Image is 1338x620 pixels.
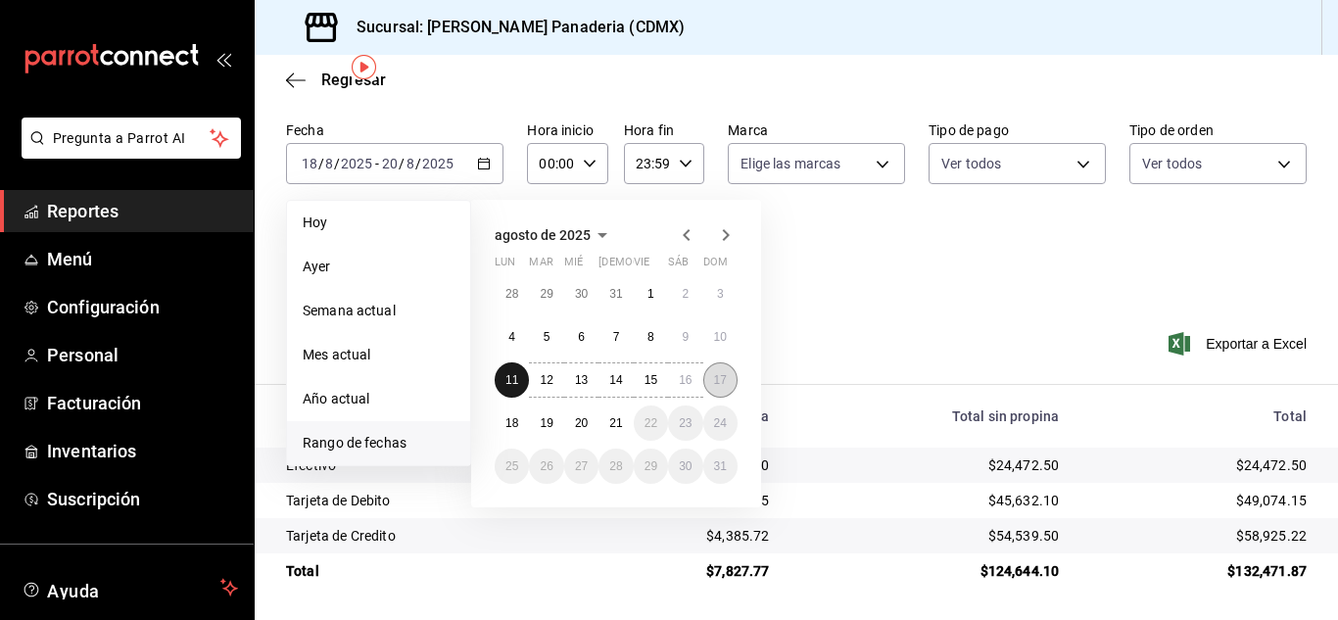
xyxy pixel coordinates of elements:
[301,156,318,171] input: --
[495,362,529,398] button: 11 de agosto de 2025
[421,156,454,171] input: ----
[800,408,1059,424] div: Total sin propina
[613,330,620,344] abbr: 7 de agosto de 2025
[527,123,607,137] label: Hora inicio
[352,55,376,79] img: Tooltip marker
[703,405,738,441] button: 24 de agosto de 2025
[540,373,552,387] abbr: 12 de agosto de 2025
[714,459,727,473] abbr: 31 de agosto de 2025
[340,156,373,171] input: ----
[598,256,714,276] abbr: jueves
[495,223,614,247] button: agosto de 2025
[1090,491,1307,510] div: $49,074.15
[603,526,769,546] div: $4,385.72
[668,405,702,441] button: 23 de agosto de 2025
[47,390,238,416] span: Facturación
[495,276,529,311] button: 28 de julio de 2025
[505,287,518,301] abbr: 28 de julio de 2025
[1090,561,1307,581] div: $132,471.87
[47,438,238,464] span: Inventarios
[609,287,622,301] abbr: 31 de julio de 2025
[634,276,668,311] button: 1 de agosto de 2025
[668,319,702,355] button: 9 de agosto de 2025
[495,256,515,276] abbr: lunes
[598,449,633,484] button: 28 de agosto de 2025
[679,373,692,387] abbr: 16 de agosto de 2025
[303,345,454,365] span: Mes actual
[508,330,515,344] abbr: 4 de agosto de 2025
[540,287,552,301] abbr: 29 de julio de 2025
[406,156,415,171] input: --
[505,459,518,473] abbr: 25 de agosto de 2025
[929,123,1106,137] label: Tipo de pago
[415,156,421,171] span: /
[717,287,724,301] abbr: 3 de agosto de 2025
[529,319,563,355] button: 5 de agosto de 2025
[1090,455,1307,475] div: $24,472.50
[714,330,727,344] abbr: 10 de agosto de 2025
[286,123,503,137] label: Fecha
[1129,123,1307,137] label: Tipo de orden
[564,405,598,441] button: 20 de agosto de 2025
[598,276,633,311] button: 31 de julio de 2025
[609,373,622,387] abbr: 14 de agosto de 2025
[714,416,727,430] abbr: 24 de agosto de 2025
[800,561,1059,581] div: $124,644.10
[598,362,633,398] button: 14 de agosto de 2025
[286,71,386,89] button: Regresar
[647,330,654,344] abbr: 8 de agosto de 2025
[381,156,399,171] input: --
[53,128,211,149] span: Pregunta a Parrot AI
[634,256,649,276] abbr: viernes
[303,301,454,321] span: Semana actual
[598,405,633,441] button: 21 de agosto de 2025
[529,362,563,398] button: 12 de agosto de 2025
[564,319,598,355] button: 6 de agosto de 2025
[303,389,454,409] span: Año actual
[668,362,702,398] button: 16 de agosto de 2025
[334,156,340,171] span: /
[645,373,657,387] abbr: 15 de agosto de 2025
[741,154,840,173] span: Elige las marcas
[1090,526,1307,546] div: $58,925.22
[564,276,598,311] button: 30 de julio de 2025
[800,491,1059,510] div: $45,632.10
[505,416,518,430] abbr: 18 de agosto de 2025
[634,362,668,398] button: 15 de agosto de 2025
[703,256,728,276] abbr: domingo
[495,319,529,355] button: 4 de agosto de 2025
[668,276,702,311] button: 2 de agosto de 2025
[647,287,654,301] abbr: 1 de agosto de 2025
[624,123,704,137] label: Hora fin
[645,459,657,473] abbr: 29 de agosto de 2025
[215,51,231,67] button: open_drawer_menu
[47,342,238,368] span: Personal
[399,156,405,171] span: /
[703,319,738,355] button: 10 de agosto de 2025
[1090,408,1307,424] div: Total
[682,330,689,344] abbr: 9 de agosto de 2025
[47,486,238,512] span: Suscripción
[575,459,588,473] abbr: 27 de agosto de 2025
[529,276,563,311] button: 29 de julio de 2025
[286,561,572,581] div: Total
[575,416,588,430] abbr: 20 de agosto de 2025
[14,142,241,163] a: Pregunta a Parrot AI
[1172,332,1307,356] button: Exportar a Excel
[634,319,668,355] button: 8 de agosto de 2025
[286,491,572,510] div: Tarjeta de Debito
[714,373,727,387] abbr: 17 de agosto de 2025
[303,433,454,453] span: Rango de fechas
[941,154,1001,173] span: Ver todos
[800,455,1059,475] div: $24,472.50
[564,449,598,484] button: 27 de agosto de 2025
[529,256,552,276] abbr: martes
[375,156,379,171] span: -
[703,449,738,484] button: 31 de agosto de 2025
[286,526,572,546] div: Tarjeta de Credito
[575,287,588,301] abbr: 30 de julio de 2025
[645,416,657,430] abbr: 22 de agosto de 2025
[47,294,238,320] span: Configuración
